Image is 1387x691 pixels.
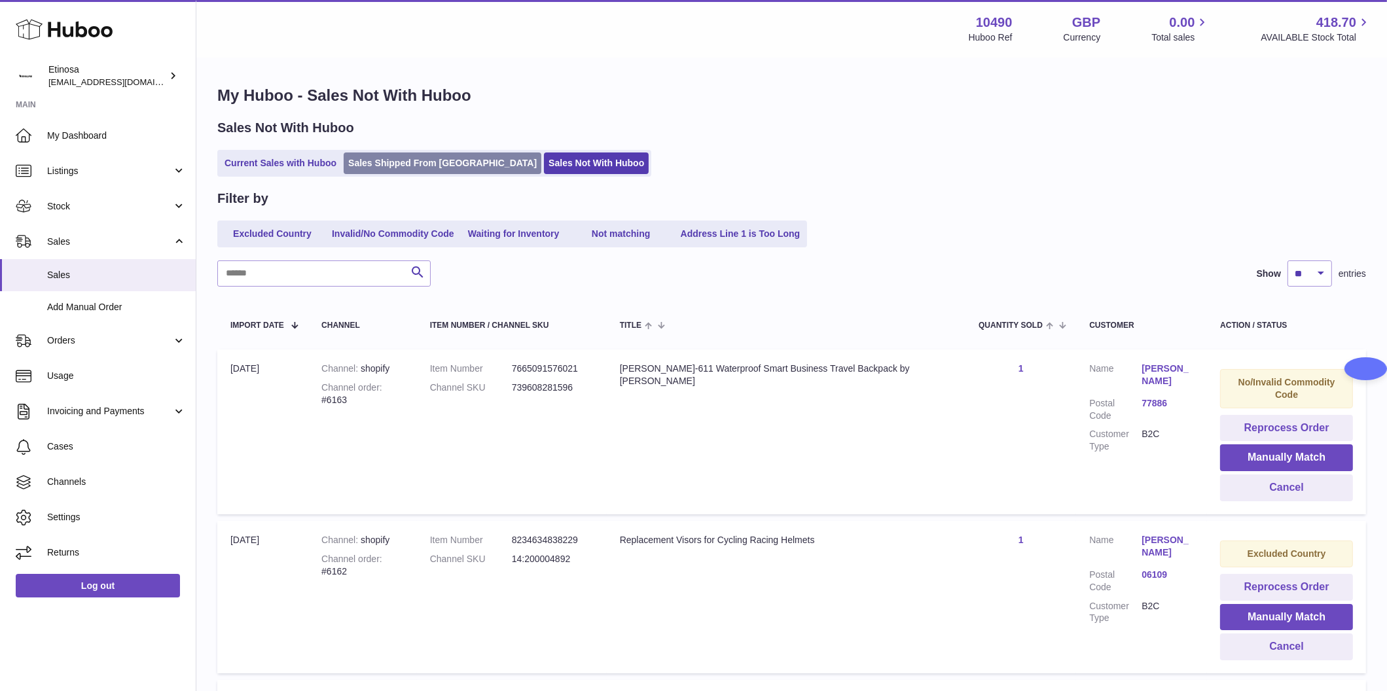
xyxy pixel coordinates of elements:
[321,553,404,578] div: #6162
[1089,428,1142,453] dt: Customer Type
[47,269,186,281] span: Sales
[47,511,186,523] span: Settings
[1238,377,1335,400] strong: No/Invalid Commodity Code
[1339,268,1366,280] span: entries
[430,363,512,375] dt: Item Number
[1089,321,1194,330] div: Customer
[979,321,1043,330] span: Quantity Sold
[1220,604,1353,631] button: Manually Match
[217,190,268,207] h2: Filter by
[47,476,186,488] span: Channels
[1151,31,1210,44] span: Total sales
[1220,444,1353,471] button: Manually Match
[1261,14,1371,44] a: 418.70 AVAILABLE Stock Total
[1072,14,1100,31] strong: GBP
[969,31,1013,44] div: Huboo Ref
[220,152,341,174] a: Current Sales with Huboo
[1220,474,1353,501] button: Cancel
[430,381,512,394] dt: Channel SKU
[1248,548,1326,559] strong: Excluded Country
[321,534,404,546] div: shopify
[1142,397,1194,410] a: 77886
[47,546,186,559] span: Returns
[47,370,186,382] span: Usage
[1257,268,1281,280] label: Show
[976,14,1013,31] strong: 10490
[47,405,172,417] span: Invoicing and Payments
[461,223,566,245] a: Waiting for Inventory
[321,363,361,374] strong: Channel
[1089,397,1142,422] dt: Postal Code
[48,63,166,88] div: Etinosa
[217,119,354,137] h2: Sales Not With Huboo
[1220,633,1353,660] button: Cancel
[327,223,459,245] a: Invalid/No Commodity Code
[1261,31,1371,44] span: AVAILABLE Stock Total
[48,77,192,87] span: [EMAIL_ADDRESS][DOMAIN_NAME]
[217,521,308,673] td: [DATE]
[1089,534,1142,562] dt: Name
[569,223,674,245] a: Not matching
[47,440,186,453] span: Cases
[512,363,594,375] dd: 7665091576021
[1220,574,1353,601] button: Reprocess Order
[430,534,512,546] dt: Item Number
[1142,534,1194,559] a: [PERSON_NAME]
[1089,363,1142,391] dt: Name
[321,381,404,406] div: #6163
[220,223,325,245] a: Excluded Country
[321,321,404,330] div: Channel
[47,334,172,347] span: Orders
[512,381,594,394] dd: 739608281596
[217,349,308,514] td: [DATE]
[47,200,172,213] span: Stock
[47,130,186,142] span: My Dashboard
[620,321,641,330] span: Title
[430,553,512,565] dt: Channel SKU
[1064,31,1101,44] div: Currency
[47,165,172,177] span: Listings
[1142,600,1194,625] dd: B2C
[1220,321,1353,330] div: Action / Status
[620,534,952,546] div: Replacement Visors for Cycling Racing Helmets
[544,152,649,174] a: Sales Not With Huboo
[620,363,952,387] div: [PERSON_NAME]-611 Waterproof Smart Business Travel Backpack by [PERSON_NAME]
[1089,569,1142,594] dt: Postal Code
[321,382,382,393] strong: Channel order
[1170,14,1195,31] span: 0.00
[344,152,541,174] a: Sales Shipped From [GEOGRAPHIC_DATA]
[430,321,594,330] div: Item Number / Channel SKU
[1142,428,1194,453] dd: B2C
[16,574,180,597] a: Log out
[321,363,404,375] div: shopify
[217,85,1366,106] h1: My Huboo - Sales Not With Huboo
[1018,363,1024,374] a: 1
[512,553,594,565] dd: 14:200004892
[1220,415,1353,442] button: Reprocess Order
[1018,535,1024,545] a: 1
[321,535,361,545] strong: Channel
[1089,600,1142,625] dt: Customer Type
[16,66,35,86] img: Wolphuk@gmail.com
[1151,14,1210,44] a: 0.00 Total sales
[47,301,186,313] span: Add Manual Order
[1316,14,1356,31] span: 418.70
[512,534,594,546] dd: 8234634838229
[676,223,805,245] a: Address Line 1 is Too Long
[1142,363,1194,387] a: [PERSON_NAME]
[230,321,284,330] span: Import date
[1142,569,1194,581] a: 06109
[47,236,172,248] span: Sales
[321,554,382,564] strong: Channel order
